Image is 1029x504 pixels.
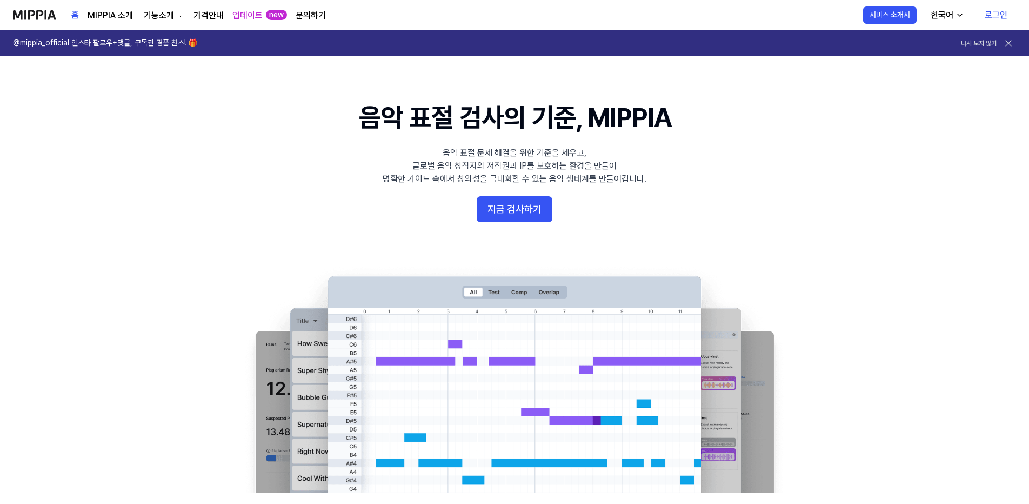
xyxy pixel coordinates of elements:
a: 업데이트 [232,9,263,22]
a: 문의하기 [296,9,326,22]
button: 다시 보지 않기 [961,39,997,48]
button: 서비스 소개서 [863,6,917,24]
button: 한국어 [922,4,971,26]
img: main Image [233,266,796,493]
button: 기능소개 [142,9,185,22]
div: 기능소개 [142,9,176,22]
a: 홈 [71,1,79,30]
a: 가격안내 [193,9,224,22]
div: 한국어 [928,9,955,22]
h1: 음악 표절 검사의 기준, MIPPIA [359,100,671,136]
button: 지금 검사하기 [477,196,552,222]
h1: @mippia_official 인스타 팔로우+댓글, 구독권 경품 찬스! 🎁 [13,38,197,49]
a: MIPPIA 소개 [88,9,133,22]
div: new [266,10,287,21]
div: 음악 표절 문제 해결을 위한 기준을 세우고, 글로벌 음악 창작자의 저작권과 IP를 보호하는 환경을 만들어 명확한 가이드 속에서 창의성을 극대화할 수 있는 음악 생태계를 만들어... [383,147,646,185]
